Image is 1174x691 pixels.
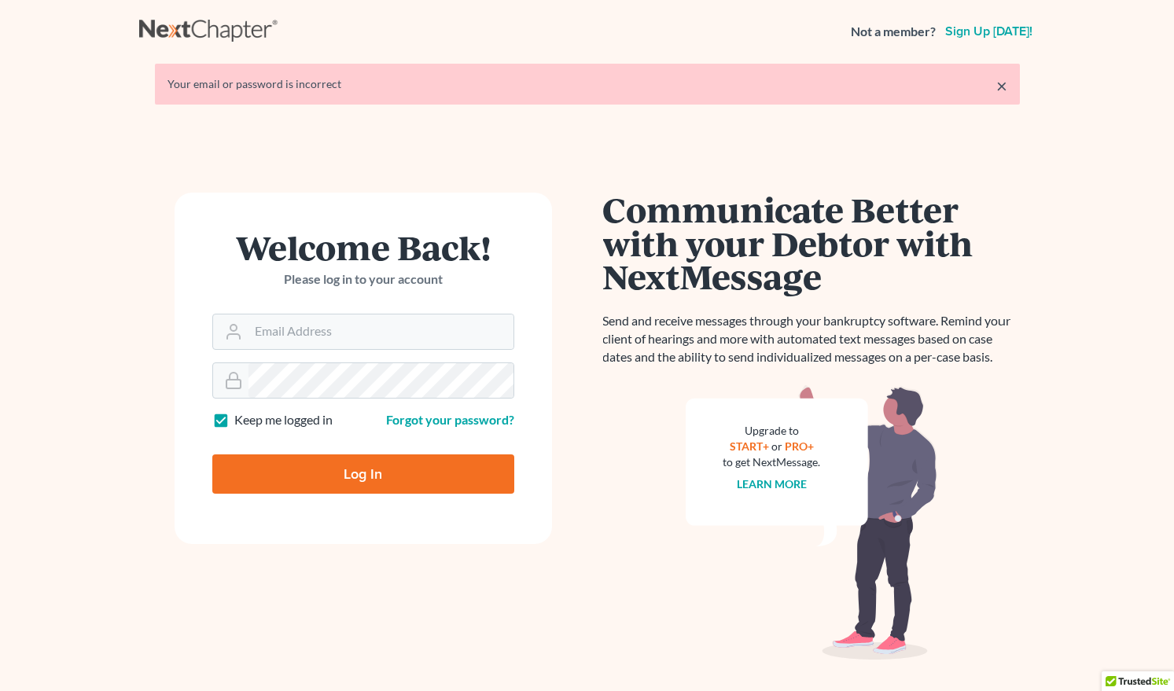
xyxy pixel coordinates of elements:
[942,25,1036,38] a: Sign up [DATE]!
[603,193,1020,293] h1: Communicate Better with your Debtor with NextMessage
[212,270,514,289] p: Please log in to your account
[603,312,1020,366] p: Send and receive messages through your bankruptcy software. Remind your client of hearings and mo...
[771,439,782,453] span: or
[167,76,1007,92] div: Your email or password is incorrect
[386,412,514,427] a: Forgot your password?
[737,477,807,491] a: Learn more
[234,411,333,429] label: Keep me logged in
[785,439,814,453] a: PRO+
[212,230,514,264] h1: Welcome Back!
[996,76,1007,95] a: ×
[851,23,936,41] strong: Not a member?
[730,439,769,453] a: START+
[248,314,513,349] input: Email Address
[212,454,514,494] input: Log In
[686,385,937,660] img: nextmessage_bg-59042aed3d76b12b5cd301f8e5b87938c9018125f34e5fa2b7a6b67550977c72.svg
[723,423,821,439] div: Upgrade to
[723,454,821,470] div: to get NextMessage.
